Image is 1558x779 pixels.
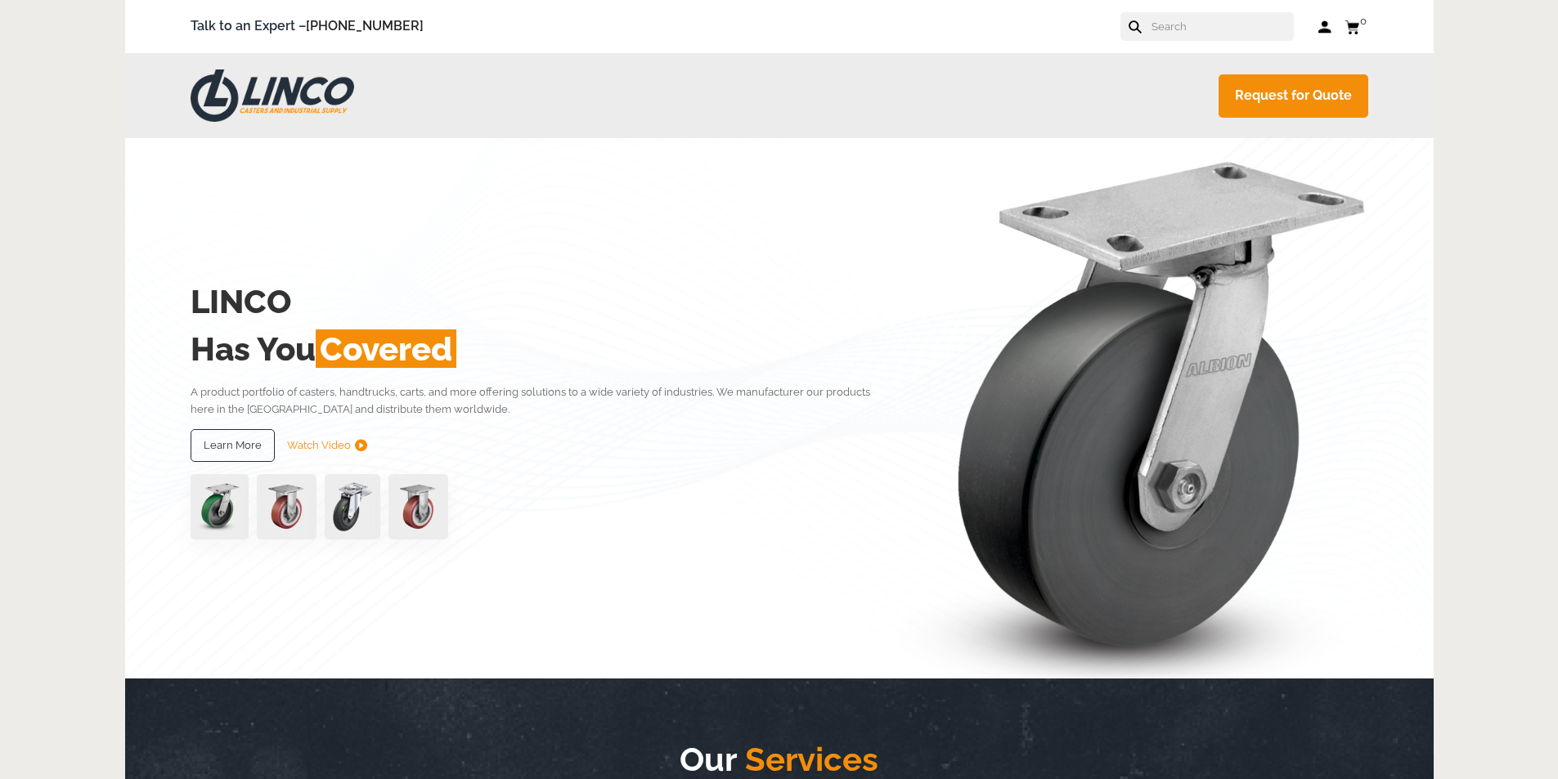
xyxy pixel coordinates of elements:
img: linco_caster [899,138,1368,678]
a: Learn More [191,429,275,462]
span: 0 [1360,15,1367,27]
a: Request for Quote [1219,74,1368,118]
a: 0 [1345,16,1368,37]
a: [PHONE_NUMBER] [306,18,424,34]
span: Services [737,740,878,778]
img: capture-59611-removebg-preview-1.png [388,474,448,539]
a: Log in [1318,19,1332,35]
p: A product portfolio of casters, handtrucks, carts, and more offering solutions to a wide variety ... [191,383,895,419]
h2: Has You [191,325,895,373]
img: LINCO CASTERS & INDUSTRIAL SUPPLY [191,69,354,122]
img: pn3orx8a-94725-1-1-.png [191,474,249,539]
h2: LINCO [191,278,895,325]
img: lvwpp200rst849959jpg-30522-removebg-preview-1.png [325,474,380,539]
a: Watch Video [287,429,367,462]
input: Search [1150,12,1294,41]
img: capture-59611-removebg-preview-1.png [257,474,317,539]
span: Talk to an Expert – [191,16,424,38]
img: subtract.png [355,439,367,451]
span: Covered [316,329,456,368]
